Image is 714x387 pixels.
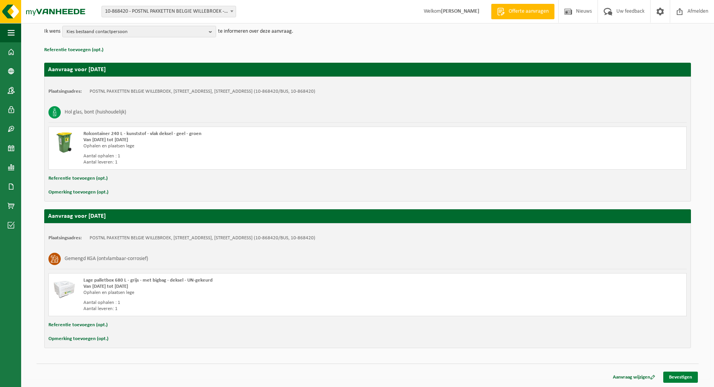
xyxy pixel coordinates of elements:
strong: [PERSON_NAME] [441,8,479,14]
p: te informeren over deze aanvraag. [218,26,293,37]
p: Ik wens [44,26,60,37]
button: Referentie toevoegen (opt.) [44,45,103,55]
div: Aantal ophalen : 1 [83,153,398,159]
td: POSTNL PAKKETTEN BELGIE WILLEBROEK, [STREET_ADDRESS], [STREET_ADDRESS] (10-868420/BUS, 10-868420) [90,88,315,95]
a: Offerte aanvragen [491,4,554,19]
img: PB-LB-0680-HPE-GY-02.png [53,277,76,300]
h3: Gemengd KGA (ontvlambaar-corrosief) [65,253,148,265]
span: Kies bestaand contactpersoon [67,26,206,38]
a: Bevestigen [663,372,698,383]
strong: Van [DATE] tot [DATE] [83,137,128,142]
strong: Van [DATE] tot [DATE] [83,284,128,289]
div: Aantal ophalen : 1 [83,300,398,306]
strong: Plaatsingsadres: [48,235,82,240]
td: POSTNL PAKKETTEN BELGIE WILLEBROEK, [STREET_ADDRESS], [STREET_ADDRESS] (10-868420/BUS, 10-868420) [90,235,315,241]
strong: Aanvraag voor [DATE] [48,213,106,219]
span: Offerte aanvragen [507,8,551,15]
span: 10-868420 - POSTNL PAKKETTEN BELGIE WILLEBROEK - WILLEBROEK [102,6,236,17]
strong: Plaatsingsadres: [48,89,82,94]
button: Referentie toevoegen (opt.) [48,320,108,330]
div: Ophalen en plaatsen lege [83,143,398,149]
span: Rolcontainer 240 L - kunststof - vlak deksel - geel - groen [83,131,201,136]
img: WB-0240-HPE-GN-50.png [53,131,76,154]
div: Aantal leveren: 1 [83,159,398,165]
h3: Hol glas, bont (huishoudelijk) [65,106,126,118]
button: Opmerking toevoegen (opt.) [48,187,108,197]
button: Opmerking toevoegen (opt.) [48,334,108,344]
div: Ophalen en plaatsen lege [83,290,398,296]
div: Aantal leveren: 1 [83,306,398,312]
strong: Aanvraag voor [DATE] [48,67,106,73]
span: Lage palletbox 680 L - grijs - met bigbag - deksel - UN-gekeurd [83,278,213,283]
button: Kies bestaand contactpersoon [62,26,216,37]
button: Referentie toevoegen (opt.) [48,173,108,183]
a: Aanvraag wijzigen [607,372,661,383]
